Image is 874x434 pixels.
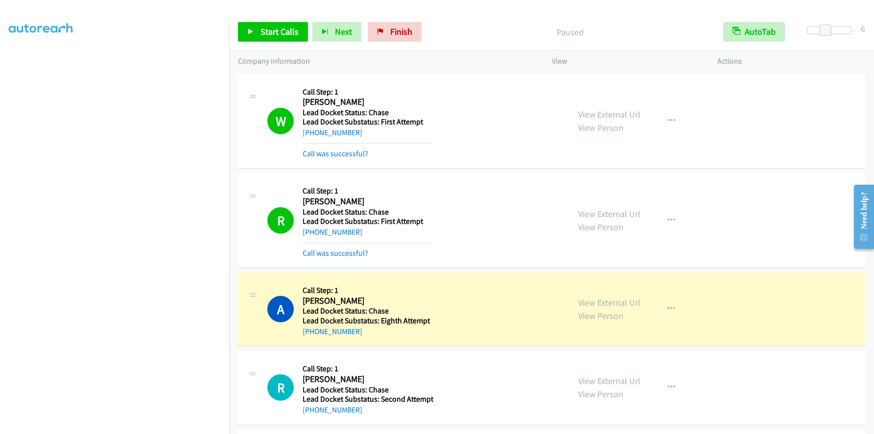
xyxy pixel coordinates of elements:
h2: [PERSON_NAME] [303,295,433,307]
a: View Person [578,310,623,321]
p: Actions [717,55,865,67]
h5: Lead Docket Substatus: First Attempt [303,217,433,226]
h2: [PERSON_NAME] [303,96,433,108]
button: Next [312,22,361,42]
h2: [PERSON_NAME] [303,196,433,207]
span: Next [335,26,352,37]
h1: W [267,108,294,134]
span: Finish [390,26,412,37]
a: View Person [578,221,623,233]
h1: R [267,374,294,401]
h5: Lead Docket Substatus: First Attempt [303,117,433,127]
a: View Person [578,388,623,400]
h5: Call Step: 1 [303,87,433,97]
a: [PHONE_NUMBER] [303,227,362,237]
a: Finish [368,22,422,42]
p: View [552,55,700,67]
h5: Call Step: 1 [303,286,433,295]
a: View External Url [578,109,640,120]
a: View Person [578,122,623,133]
h2: [PERSON_NAME] [303,374,433,385]
a: Start Calls [238,22,308,42]
h5: Lead Docket Substatus: Eighth Attempt [303,316,433,326]
div: 6 [861,22,865,35]
p: Company Information [238,55,534,67]
p: Paused [435,25,706,39]
a: View External Url [578,208,640,219]
h5: Lead Docket Substatus: Second Attempt [303,394,433,404]
h5: Lead Docket Status: Chase [303,385,433,395]
div: The call is yet to be attempted [267,374,294,401]
a: View External Url [578,375,640,386]
a: [PHONE_NUMBER] [303,128,362,137]
a: [PHONE_NUMBER] [303,327,362,336]
h5: Lead Docket Status: Chase [303,108,433,118]
a: View External Url [578,297,640,308]
a: Call was successful? [303,149,368,158]
a: [PHONE_NUMBER] [303,405,362,414]
a: Call was successful? [303,248,368,258]
h1: A [267,296,294,322]
h5: Lead Docket Status: Chase [303,207,433,217]
h5: Call Step: 1 [303,364,433,374]
button: AutoTab [723,22,785,42]
h5: Call Step: 1 [303,186,433,196]
h5: Lead Docket Status: Chase [303,306,433,316]
iframe: Resource Center [846,178,874,256]
h1: R [267,207,294,234]
span: Start Calls [260,26,299,37]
